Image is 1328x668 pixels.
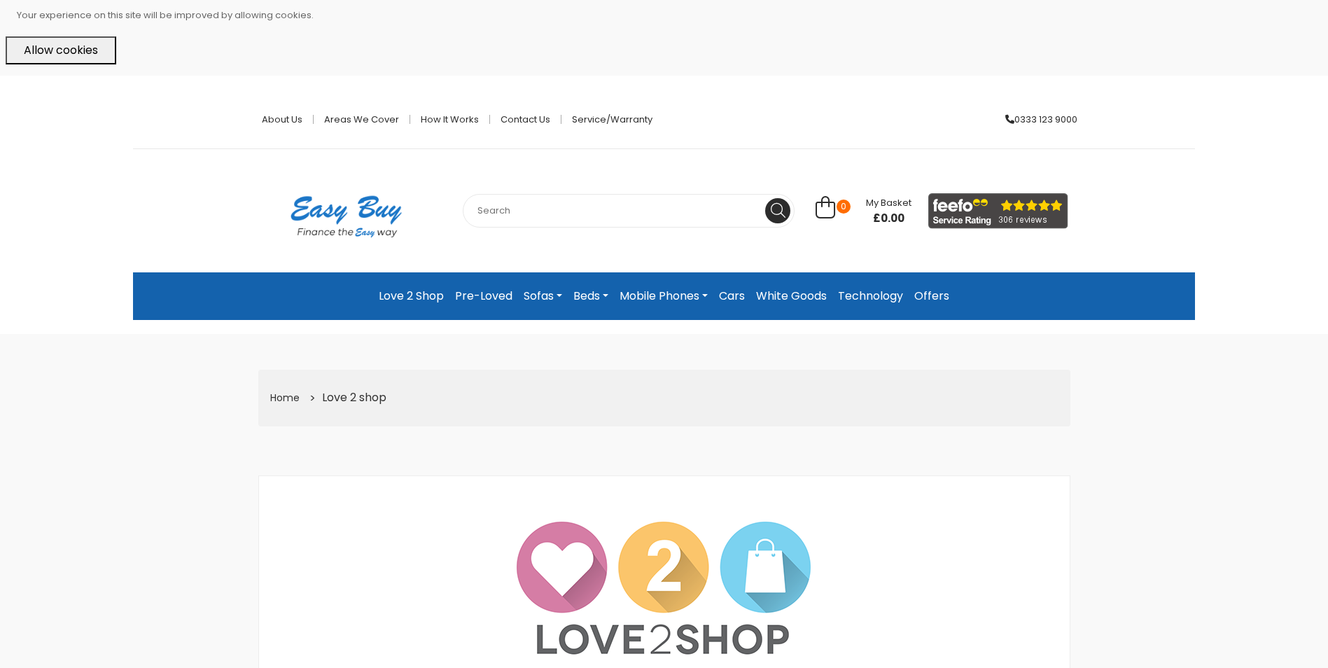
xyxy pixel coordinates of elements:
a: Areas we cover [314,115,410,124]
input: Search [463,194,795,228]
span: My Basket [866,196,911,209]
a: 0 My Basket £0.00 [816,204,911,220]
a: How it works [410,115,490,124]
a: About Us [251,115,314,124]
a: Cars [713,284,750,309]
a: Love 2 Shop [373,284,449,309]
button: Allow cookies [6,36,116,64]
a: White Goods [750,284,832,309]
a: Sofas [518,284,568,309]
a: Service/Warranty [561,115,652,124]
li: Love 2 shop [305,387,388,409]
span: 0 [837,200,851,214]
img: feefo_logo [928,193,1068,229]
span: £0.00 [866,211,911,225]
a: 0333 123 9000 [995,115,1077,124]
img: Easy Buy [277,177,416,256]
a: Offers [909,284,955,309]
p: Your experience on this site will be improved by allowing cookies. [17,6,1322,25]
a: Mobile Phones [614,284,713,309]
a: Technology [832,284,909,309]
a: Home [270,391,300,405]
a: Contact Us [490,115,561,124]
a: Beds [568,284,614,309]
a: Pre-Loved [449,284,518,309]
img: Love2shop Logo [514,518,815,660]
